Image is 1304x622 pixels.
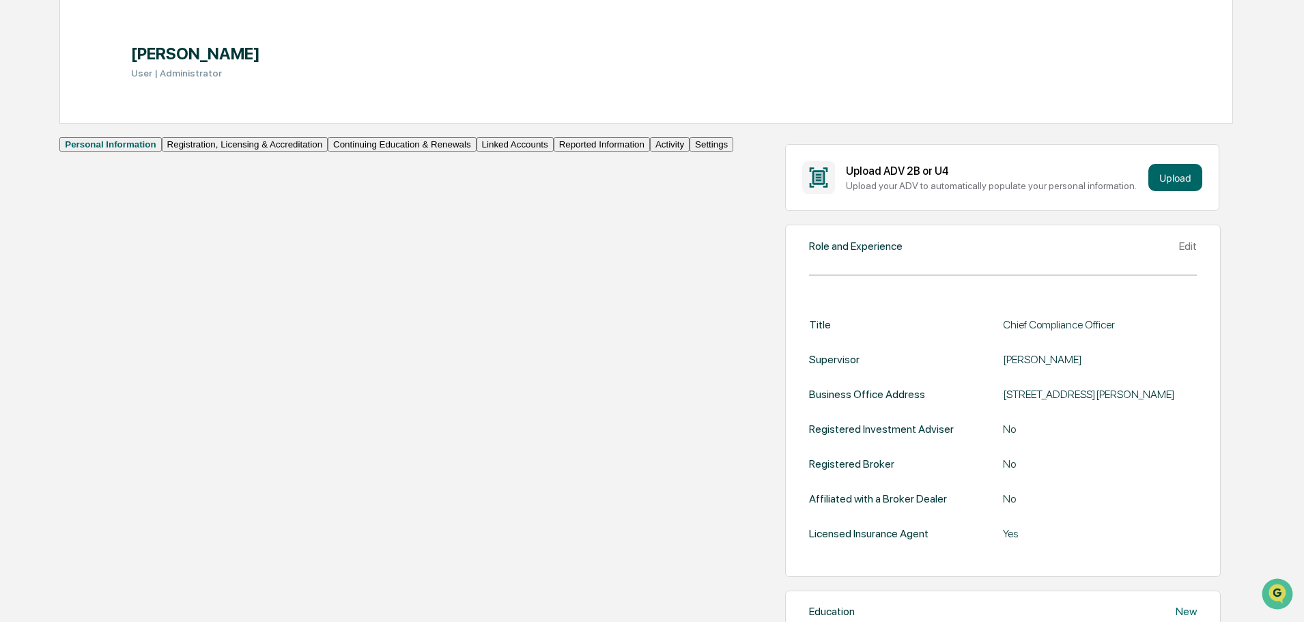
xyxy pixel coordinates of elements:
button: Continuing Education & Renewals [328,137,477,152]
div: Registered Broker [809,457,894,470]
div: [STREET_ADDRESS][PERSON_NAME] [1003,388,1197,401]
button: Registration, Licensing & Accreditation [162,137,328,152]
div: Yes [1003,527,1197,540]
button: Reported Information [554,137,650,152]
a: 🗄️Attestations [94,167,175,191]
div: Role and Experience [809,240,903,253]
button: Activity [650,137,690,152]
div: Edit [1179,240,1197,253]
div: Business Office Address [809,388,925,401]
div: Licensed Insurance Agent [809,527,929,540]
button: Upload [1148,164,1202,191]
div: Registered Investment Adviser [809,423,954,436]
div: Upload ADV 2B or U4 [846,165,1144,178]
div: Education [809,605,855,618]
div: Supervisor [809,353,860,366]
span: Attestations [113,172,169,186]
img: 1746055101610-c473b297-6a78-478c-a979-82029cc54cd1 [14,104,38,129]
div: We're available if you need us! [46,118,173,129]
div: Chief Compliance Officer [1003,318,1197,331]
span: Pylon [136,231,165,242]
div: Upload your ADV to automatically populate your personal information. [846,180,1144,191]
div: 🗄️ [99,173,110,184]
div: 🖐️ [14,173,25,184]
button: Settings [690,137,733,152]
div: 🔎 [14,199,25,210]
a: Powered byPylon [96,231,165,242]
button: Linked Accounts [477,137,554,152]
div: No [1003,492,1197,505]
div: Affiliated with a Broker Dealer [809,492,947,505]
div: No [1003,423,1197,436]
div: New [1176,605,1197,618]
div: No [1003,457,1197,470]
h1: [PERSON_NAME] [131,44,260,63]
a: 🖐️Preclearance [8,167,94,191]
div: Title [809,318,831,331]
a: 🔎Data Lookup [8,193,91,217]
span: Preclearance [27,172,88,186]
div: Start new chat [46,104,224,118]
span: Data Lookup [27,198,86,212]
div: [PERSON_NAME] [1003,353,1197,366]
button: Start new chat [232,109,249,125]
iframe: Open customer support [1260,577,1297,614]
div: secondary tabs example [59,137,733,152]
button: Personal Information [59,137,161,152]
h3: User | Administrator [131,68,260,79]
p: How can we help? [14,29,249,51]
